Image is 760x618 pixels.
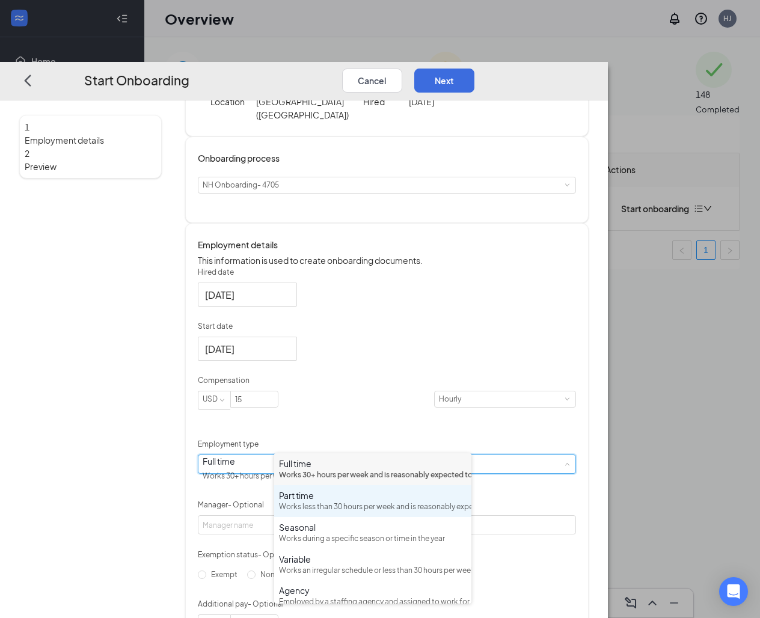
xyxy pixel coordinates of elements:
[198,238,576,251] h4: Employment details
[414,68,474,92] button: Next
[203,455,414,467] div: Full time
[203,180,279,189] span: NH Onboarding- 4705
[279,470,467,481] div: Works 30+ hours per week and is reasonably expected to work
[231,391,278,407] input: Amount
[279,457,467,470] div: Full time
[198,549,576,560] p: Exemption status
[203,467,414,485] div: Works 30+ hours per week and is reasonably expected to work
[256,95,348,121] p: [GEOGRAPHIC_DATA] ([GEOGRAPHIC_DATA])
[205,341,287,356] input: Sep 8, 2025
[210,95,256,108] p: Location
[198,500,576,510] p: Manager
[25,133,156,147] span: Employment details
[25,121,29,132] span: 1
[198,515,576,534] input: Manager name
[198,439,576,450] p: Employment type
[198,321,576,332] p: Start date
[279,501,467,513] div: Works less than 30 hours per week and is reasonably expected to work
[206,570,242,579] span: Exempt
[279,565,467,577] div: Works an irregular schedule or less than 30 hours per week
[439,391,470,407] div: Hourly
[203,455,422,485] div: [object Object]
[228,500,264,509] span: - Optional
[256,570,310,579] span: Non-exempt
[25,160,156,173] span: Preview
[203,177,287,193] div: [object Object]
[258,550,294,559] span: - Optional
[198,151,576,165] h4: Onboarding process
[25,148,29,159] span: 2
[84,70,189,90] h3: Start Onboarding
[279,596,467,608] div: Employed by a staffing agency and assigned to work for another company
[342,68,402,92] button: Cancel
[409,95,500,108] p: [DATE]
[279,489,467,501] div: Part time
[198,254,576,267] p: This information is used to create onboarding documents.
[203,391,226,407] div: USD
[205,287,287,302] input: Aug 26, 2025
[279,584,467,596] div: Agency
[198,599,576,610] p: Additional pay
[363,95,409,108] p: Hired
[719,577,748,606] div: Open Intercom Messenger
[248,599,284,608] span: - Optional
[279,533,467,545] div: Works during a specific season or time in the year
[279,521,467,533] div: Seasonal
[198,267,576,278] p: Hired date
[198,375,576,386] p: Compensation
[279,553,467,565] div: Variable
